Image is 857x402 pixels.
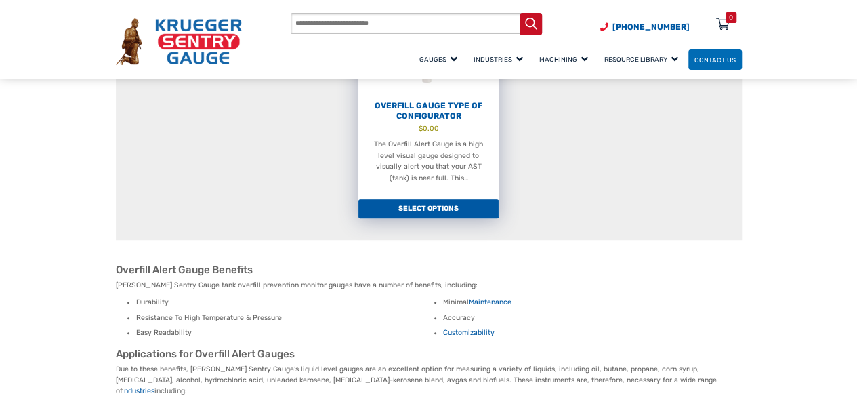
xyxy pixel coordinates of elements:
[358,101,499,121] h2: Overfill Gauge Type OF Configurator
[694,56,736,63] span: Contact Us
[443,328,495,337] a: Customizability
[418,124,438,133] bdi: 0.00
[116,264,742,277] h2: Overfill Alert Gauge Benefits
[688,49,742,71] a: Contact Us
[469,298,511,306] a: Maintenance
[116,348,742,361] h2: Applications for Overfill Alert Gauges
[413,47,467,71] a: Gauges
[124,386,154,395] a: industries
[539,56,588,63] span: Machining
[418,124,422,133] span: $
[116,280,742,291] p: [PERSON_NAME] Sentry Gauge tank overfill prevention monitor gauges have a number of benefits, inc...
[443,313,742,323] li: Accuracy
[533,47,598,71] a: Machining
[369,139,489,184] p: The Overfill Alert Gauge is a high level visual gauge designed to visually alert you that your AS...
[612,22,690,32] span: [PHONE_NUMBER]
[600,21,690,33] a: Phone Number (920) 434-8860
[116,364,742,396] p: Due to these benefits, [PERSON_NAME] Sentry Gauge’s liquid level gauges are an excellent option f...
[729,12,733,23] div: 0
[474,56,523,63] span: Industries
[136,313,435,323] li: Resistance To High Temperature & Pressure
[598,47,688,71] a: Resource Library
[358,199,499,218] a: Add to cart: “Overfill Gauge Type OF Configurator”
[604,56,678,63] span: Resource Library
[136,327,435,338] li: Easy Readability
[467,47,533,71] a: Industries
[419,56,457,63] span: Gauges
[136,297,435,307] li: Durability
[116,18,242,65] img: Krueger Sentry Gauge
[443,297,742,307] li: Minimal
